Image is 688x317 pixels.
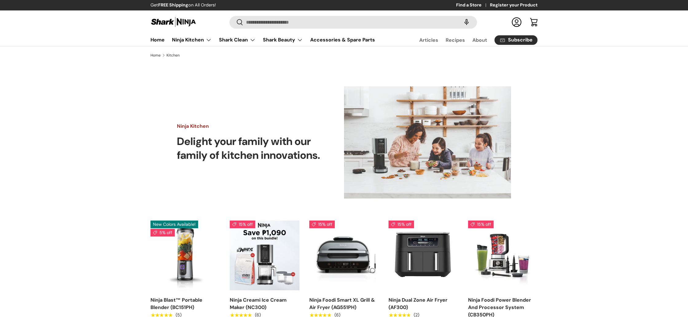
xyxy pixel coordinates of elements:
a: About [472,34,487,46]
span: 15% off [230,221,255,228]
span: 15% off [389,221,414,228]
a: Register your Product [490,2,537,9]
a: Find a Store [456,2,490,9]
span: 15% off [468,221,494,228]
a: Ninja Foodi Smart XL Grill & Air Fryer (AG551PH) [309,221,379,290]
a: Ninja Creami Ice Cream Maker (NC300) [230,221,299,290]
strong: FREE Shipping [158,2,188,8]
summary: Ninja Kitchen [168,34,215,46]
a: Ninja Blast™ Portable Blender (BC151PH) [150,297,202,311]
img: Shark Ninja Philippines [150,16,197,28]
summary: Shark Beauty [259,34,307,46]
nav: Secondary [405,34,537,46]
p: Get on All Orders! [150,2,216,9]
a: Articles [419,34,438,46]
a: Home [150,53,161,57]
p: Ninja Kitchen [177,123,324,130]
a: Accessories & Spare Parts [310,34,375,46]
a: Kitchen [166,53,180,57]
nav: Primary [150,34,375,46]
a: Ninja Dual Zone Air Fryer (AF300) [389,221,458,290]
a: Ninja Blast™ Portable Blender (BC151PH) [150,221,220,290]
speech-search-button: Search by voice [457,15,476,29]
span: Subscribe [508,37,533,42]
a: Recipes [446,34,465,46]
a: Ninja Foodi Power Blender And Processor System (CB350PH) [468,221,537,290]
h2: Delight your family with our family of kitchen innovations. [177,135,324,162]
nav: Breadcrumbs [150,53,537,58]
a: Shark Clean [219,34,256,46]
span: New Colors Available! [150,221,198,228]
a: Shark Beauty [263,34,303,46]
a: Home [150,34,165,46]
span: 15% off [309,221,335,228]
a: Subscribe [495,35,537,45]
a: Ninja Foodi Smart XL Grill & Air Fryer (AG551PH) [309,297,375,311]
a: Ninja Kitchen [172,34,212,46]
a: Ninja Creami Ice Cream Maker (NC300) [230,297,287,311]
a: Ninja Dual Zone Air Fryer (AF300) [389,297,448,311]
summary: Shark Clean [215,34,259,46]
span: 5% off [150,229,175,237]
